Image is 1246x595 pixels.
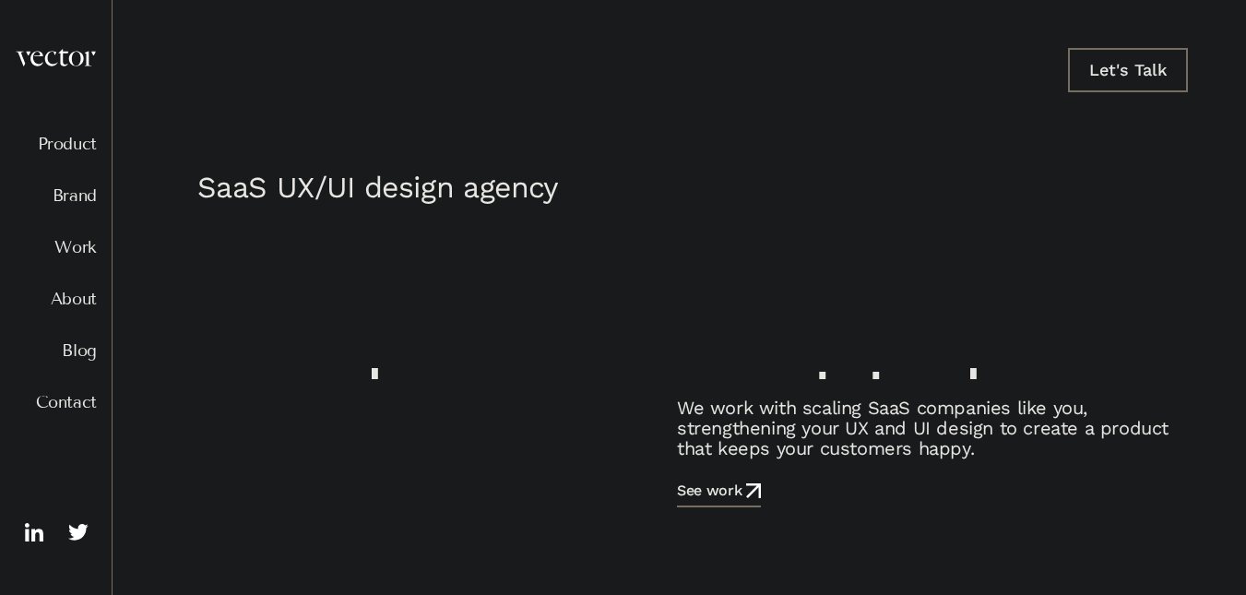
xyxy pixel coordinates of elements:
span: leave [963,361,1146,429]
span: never [454,361,647,429]
span: to [864,361,937,429]
h1: SaaS UX/UI design agency [188,160,1175,224]
a: Product [15,135,97,153]
a: Let's Talk [1068,48,1188,92]
a: Blog [15,341,97,360]
a: About [15,290,97,308]
a: Work [15,238,97,256]
span: people [188,361,428,429]
a: See work [677,481,761,507]
a: Brand [15,186,97,205]
a: Contact [15,393,97,411]
p: We work with scaling SaaS companies like you, strengthening your UX and UI design to create a pro... [677,398,1175,458]
span: want [673,361,838,429]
